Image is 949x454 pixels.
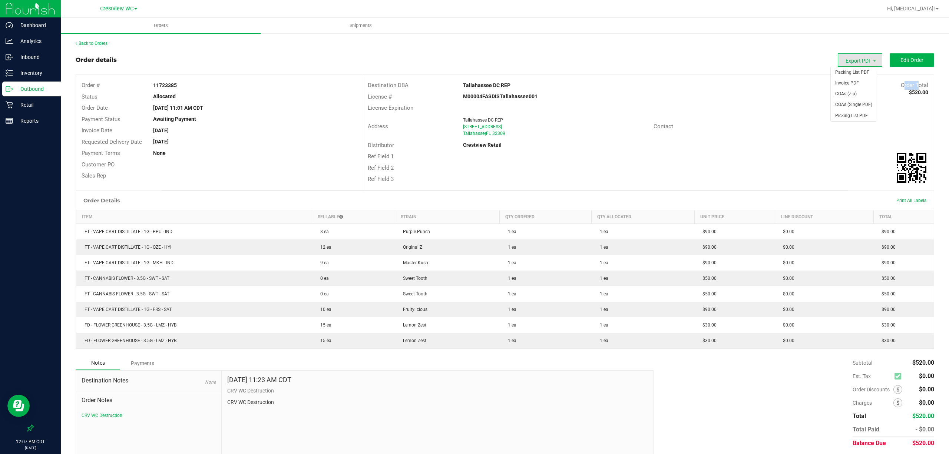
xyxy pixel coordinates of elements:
[878,245,896,250] span: $90.00
[838,53,882,67] li: Export PDF
[317,229,329,234] span: 8 ea
[694,210,775,223] th: Unit Price
[317,245,331,250] span: 12 ea
[3,445,57,451] p: [DATE]
[486,131,491,136] span: FL
[82,150,120,156] span: Payment Terms
[13,37,57,46] p: Analytics
[853,360,872,366] span: Subtotal
[6,85,13,93] inline-svg: Outbound
[153,150,166,156] strong: None
[504,291,516,296] span: 1 ea
[912,412,934,420] span: $520.00
[831,110,877,121] li: Picking List PDF
[912,359,934,366] span: $520.00
[909,89,928,95] strong: $520.00
[463,124,502,129] span: [STREET_ADDRESS]
[6,101,13,109] inline-svg: Retail
[853,440,886,447] span: Balance Due
[13,69,57,77] p: Inventory
[463,93,538,99] strong: M00004FASDISTallahassee001
[596,229,608,234] span: 1 ea
[492,131,505,136] span: 32309
[13,116,57,125] p: Reports
[779,291,794,296] span: $0.00
[463,117,503,123] span: Tallahassee DC REP
[82,82,100,89] span: Order #
[82,396,216,405] span: Order Notes
[596,338,608,343] span: 1 ea
[81,229,172,234] span: FT - VAPE CART DISTILLATE - 1G - PPU - IND
[399,291,427,296] span: Sweet Tooth
[76,41,108,46] a: Back to Orders
[6,53,13,61] inline-svg: Inbound
[6,21,13,29] inline-svg: Dashboard
[504,229,516,234] span: 1 ea
[878,338,896,343] span: $30.00
[13,100,57,109] p: Retail
[82,376,216,385] span: Destination Notes
[261,18,460,33] a: Shipments
[463,82,510,88] strong: Tallahassee DC REP
[596,245,608,250] span: 1 ea
[504,260,516,265] span: 1 ea
[317,338,331,343] span: 15 ea
[317,291,329,296] span: 0 ea
[227,398,648,406] p: CRV WC Destruction
[463,131,487,136] span: Tallahassee
[82,116,120,123] span: Payment Status
[919,372,934,380] span: $0.00
[890,53,934,67] button: Edit Order
[779,307,794,312] span: $0.00
[873,210,934,223] th: Total
[76,210,312,223] th: Item
[83,198,120,203] h1: Order Details
[463,142,502,148] strong: Crestview Retail
[699,276,717,281] span: $50.00
[317,307,331,312] span: 10 ea
[399,229,430,234] span: Purple Punch
[340,22,382,29] span: Shipments
[399,322,426,328] span: Lemon Zest
[878,260,896,265] span: $90.00
[82,161,115,168] span: Customer PO
[144,22,178,29] span: Orders
[317,276,329,281] span: 0 ea
[6,117,13,125] inline-svg: Reports
[775,210,873,223] th: Line Discount
[504,245,516,250] span: 1 ea
[368,93,392,100] span: License #
[895,371,905,381] span: Calculate excise tax
[654,123,673,130] span: Contact
[912,440,934,447] span: $520.00
[779,260,794,265] span: $0.00
[878,276,896,281] span: $50.00
[853,426,879,433] span: Total Paid
[596,322,608,328] span: 1 ea
[887,6,935,11] span: Hi, [MEDICAL_DATA]!
[153,127,169,133] strong: [DATE]
[368,105,413,111] span: License Expiration
[779,338,794,343] span: $0.00
[399,307,427,312] span: Fruitylicious
[779,245,794,250] span: $0.00
[831,67,877,78] li: Packing List PDF
[368,153,394,160] span: Ref Field 1
[368,142,394,149] span: Distributor
[82,139,142,145] span: Requested Delivery Date
[13,84,57,93] p: Outbound
[81,260,173,265] span: FT - VAPE CART DISTILLATE - 1G - MKH - IND
[27,424,34,432] label: Pin the sidebar to full width on large screens
[504,322,516,328] span: 1 ea
[81,322,176,328] span: FD - FLOWER GREENHOUSE - 3.5G - LMZ - HYB
[13,21,57,30] p: Dashboard
[317,260,329,265] span: 9 ea
[699,338,717,343] span: $30.00
[76,56,117,64] div: Order details
[368,176,394,182] span: Ref Field 3
[205,380,216,385] span: None
[831,99,877,110] li: COAs (Single PDF)
[82,412,122,419] button: CRV WC Destruction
